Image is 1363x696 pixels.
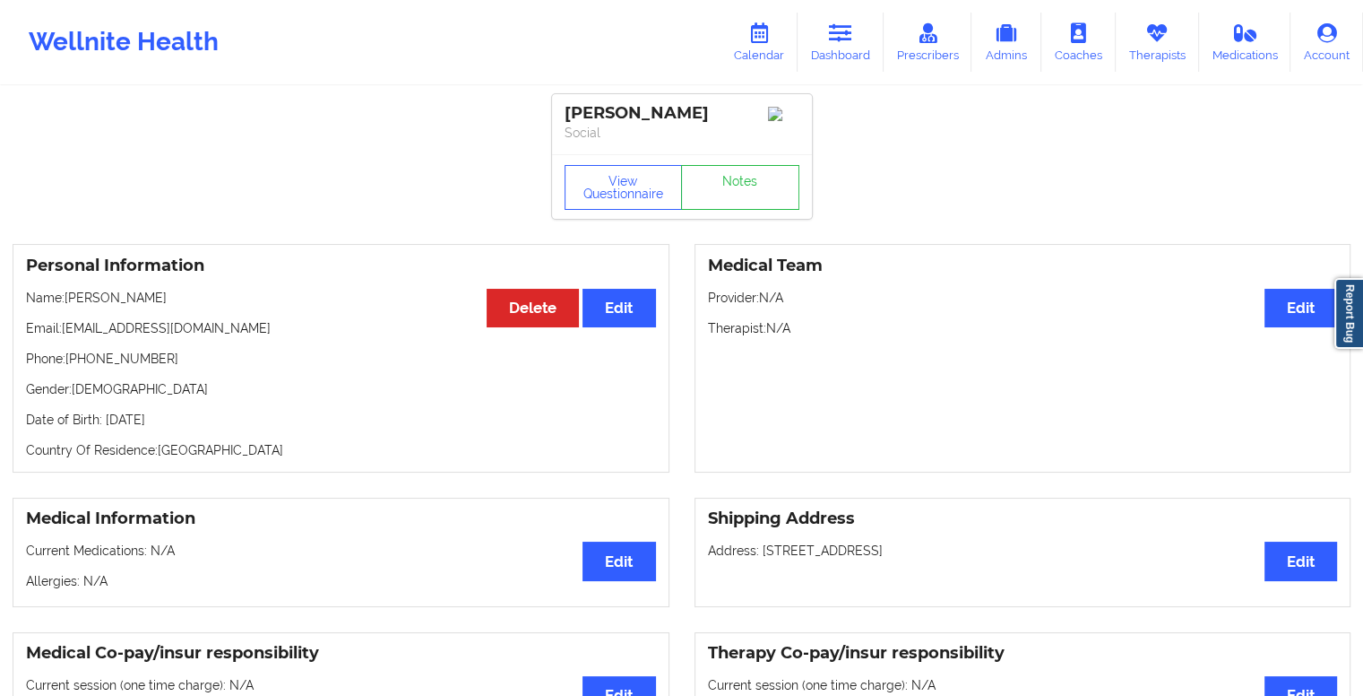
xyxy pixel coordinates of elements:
[1199,13,1291,72] a: Medications
[26,319,656,337] p: Email: [EMAIL_ADDRESS][DOMAIN_NAME]
[708,509,1338,529] h3: Shipping Address
[582,542,655,580] button: Edit
[26,643,656,664] h3: Medical Co-pay/insur responsibility
[26,256,656,276] h3: Personal Information
[26,441,656,459] p: Country Of Residence: [GEOGRAPHIC_DATA]
[884,13,972,72] a: Prescribers
[708,643,1338,664] h3: Therapy Co-pay/insur responsibility
[26,509,656,529] h3: Medical Information
[708,256,1338,276] h3: Medical Team
[1264,542,1337,580] button: Edit
[1334,278,1363,349] a: Report Bug
[708,542,1338,560] p: Address: [STREET_ADDRESS]
[565,124,799,142] p: Social
[1290,13,1363,72] a: Account
[681,165,799,210] a: Notes
[26,542,656,560] p: Current Medications: N/A
[582,289,655,327] button: Edit
[708,289,1338,307] p: Provider: N/A
[1116,13,1199,72] a: Therapists
[26,380,656,398] p: Gender: [DEMOGRAPHIC_DATA]
[708,319,1338,337] p: Therapist: N/A
[565,103,799,124] div: [PERSON_NAME]
[565,165,683,210] button: View Questionnaire
[487,289,579,327] button: Delete
[720,13,798,72] a: Calendar
[971,13,1041,72] a: Admins
[26,289,656,307] p: Name: [PERSON_NAME]
[26,350,656,368] p: Phone: [PHONE_NUMBER]
[26,411,656,429] p: Date of Birth: [DATE]
[798,13,884,72] a: Dashboard
[708,676,1338,694] p: Current session (one time charge): N/A
[1264,289,1337,327] button: Edit
[26,572,656,590] p: Allergies: N/A
[1041,13,1116,72] a: Coaches
[768,107,799,121] img: Image%2Fplaceholer-image.png
[26,676,656,694] p: Current session (one time charge): N/A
